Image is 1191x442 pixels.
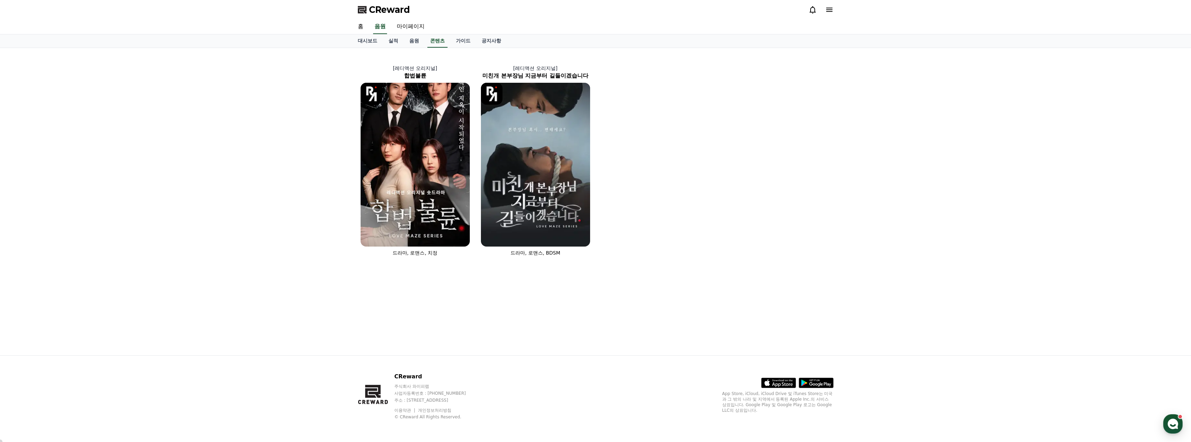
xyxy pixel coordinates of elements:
a: [레디액션 오리지널] 미친개 본부장님 지금부터 길들이겠습니다 미친개 본부장님 지금부터 길들이겠습니다 [object Object] Logo 드라마, 로맨스, BDSM [475,59,596,262]
p: © CReward All Rights Reserved. [394,414,479,420]
span: 드라마, 로맨스, BDSM [510,250,560,256]
a: 음원 [373,19,387,34]
p: App Store, iCloud, iCloud Drive 및 iTunes Store는 미국과 그 밖의 나라 및 지역에서 등록된 Apple Inc.의 서비스 상표입니다. Goo... [722,391,834,413]
a: 마이페이지 [391,19,430,34]
a: 이용약관 [394,408,416,413]
a: 홈 [352,19,369,34]
a: 가이드 [450,34,476,48]
p: [레디액션 오리지널] [355,65,475,72]
span: 드라마, 로맨스, 치정 [393,250,438,256]
h2: 미친개 본부장님 지금부터 길들이겠습니다 [475,72,596,80]
a: [레디액션 오리지널] 합법불륜 합법불륜 [object Object] Logo 드라마, 로맨스, 치정 [355,59,475,262]
p: [레디액션 오리지널] [475,65,596,72]
img: [object Object] Logo [361,83,383,105]
a: 음원 [404,34,425,48]
img: [object Object] Logo [481,83,503,105]
a: CReward [358,4,410,15]
p: 주소 : [STREET_ADDRESS] [394,397,479,403]
h2: 합법불륜 [355,72,475,80]
p: 사업자등록번호 : [PHONE_NUMBER] [394,391,479,396]
a: 공지사항 [476,34,507,48]
span: CReward [369,4,410,15]
a: 개인정보처리방침 [418,408,451,413]
p: CReward [394,372,479,381]
a: 콘텐츠 [427,34,448,48]
a: 대시보드 [352,34,383,48]
a: 실적 [383,34,404,48]
img: 합법불륜 [361,83,470,247]
p: 주식회사 와이피랩 [394,384,479,389]
img: 미친개 본부장님 지금부터 길들이겠습니다 [481,83,590,247]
